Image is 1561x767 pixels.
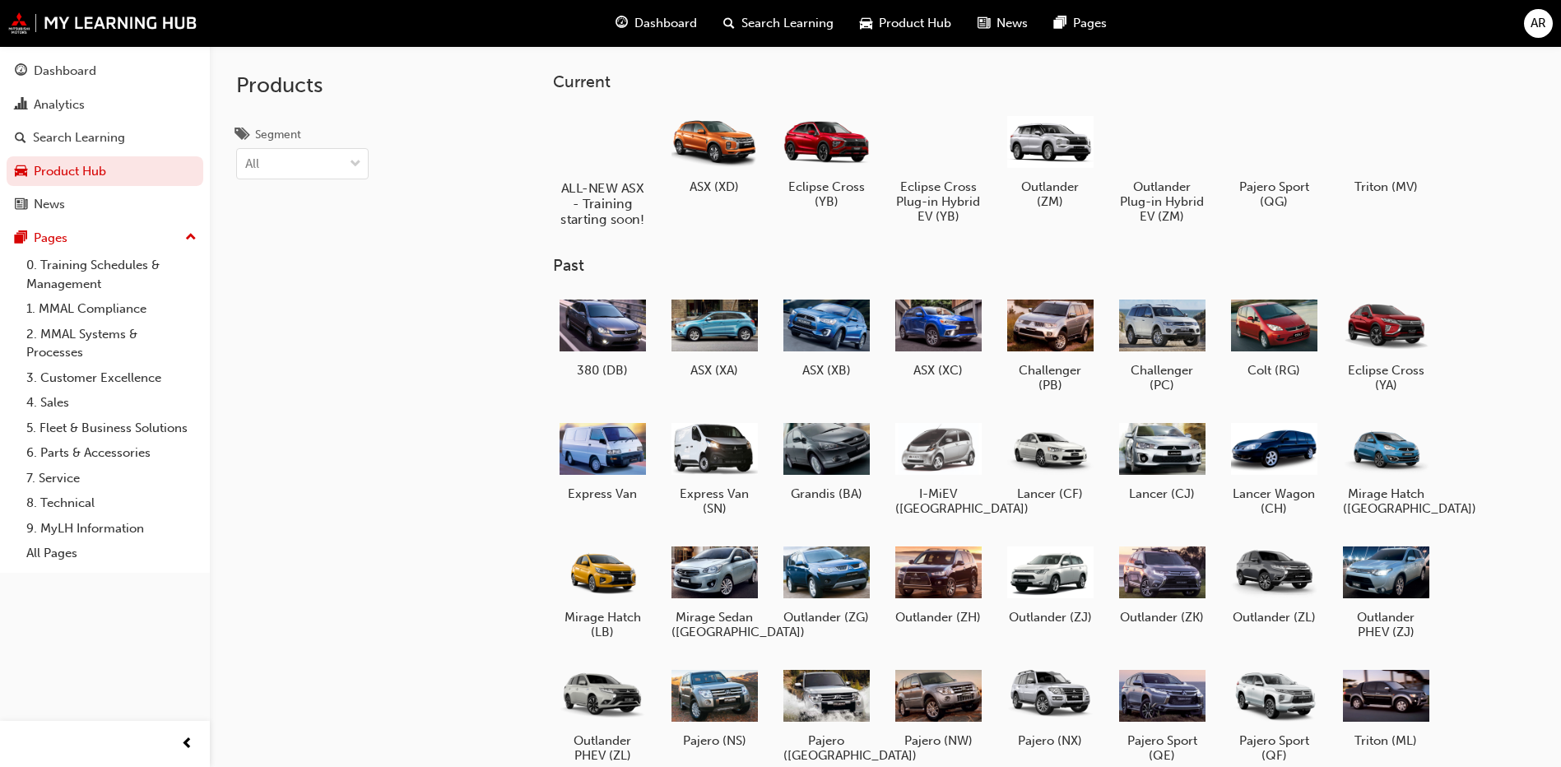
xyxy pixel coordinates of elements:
h5: Pajero Sport (QE) [1119,733,1206,763]
h2: Products [236,72,369,99]
a: ASX (XA) [665,289,764,384]
h3: Past [553,256,1488,275]
a: 2. MMAL Systems & Processes [20,322,203,365]
h5: Pajero (NW) [895,733,982,748]
a: Grandis (BA) [777,412,876,508]
h5: Outlander (ZJ) [1007,610,1094,625]
a: Colt (RG) [1224,289,1323,384]
span: car-icon [15,165,27,179]
div: Segment [255,127,301,143]
div: Dashboard [34,62,96,81]
a: pages-iconPages [1041,7,1120,40]
a: I-MiEV ([GEOGRAPHIC_DATA]) [889,412,987,523]
a: 4. Sales [20,390,203,416]
h5: Lancer (CF) [1007,486,1094,501]
a: ALL-NEW ASX - Training starting soon! [553,105,652,230]
a: Outlander (ZJ) [1001,536,1099,631]
a: Pajero (NW) [889,659,987,755]
button: DashboardAnalyticsSearch LearningProduct HubNews [7,53,203,223]
a: ASX (XC) [889,289,987,384]
span: Product Hub [879,14,951,33]
span: AR [1531,14,1546,33]
a: 380 (DB) [553,289,652,384]
span: guage-icon [616,13,628,34]
span: Search Learning [741,14,834,33]
h5: Eclipse Cross Plug-in Hybrid EV (YB) [895,179,982,224]
a: Pajero Sport (QG) [1224,105,1323,215]
a: Triton (ML) [1336,659,1435,755]
h5: Outlander (ZH) [895,610,982,625]
a: Lancer (CJ) [1113,412,1211,508]
div: All [245,155,259,174]
h5: Outlander (ZG) [783,610,870,625]
a: Outlander Plug-in Hybrid EV (ZM) [1113,105,1211,230]
h3: Current [553,72,1488,91]
a: Challenger (PC) [1113,289,1211,399]
h5: I-MiEV ([GEOGRAPHIC_DATA]) [895,486,982,516]
a: Outlander PHEV (ZJ) [1336,536,1435,646]
h5: Lancer Wagon (CH) [1231,486,1317,516]
a: Express Van (SN) [665,412,764,523]
h5: Lancer (CJ) [1119,486,1206,501]
h5: Mirage Hatch (LB) [560,610,646,639]
a: 9. MyLH Information [20,516,203,542]
h5: Eclipse Cross (YB) [783,179,870,209]
h5: ASX (XB) [783,363,870,378]
a: Analytics [7,90,203,120]
a: 1. MMAL Compliance [20,296,203,322]
h5: 380 (DB) [560,363,646,378]
a: 8. Technical [20,490,203,516]
a: 7. Service [20,466,203,491]
span: chart-icon [15,98,27,113]
img: mmal [8,12,197,34]
span: guage-icon [15,64,27,79]
a: Lancer (CF) [1001,412,1099,508]
a: Product Hub [7,156,203,187]
span: car-icon [860,13,872,34]
h5: Outlander PHEV (ZL) [560,733,646,763]
span: pages-icon [15,231,27,246]
a: News [7,189,203,220]
h5: Colt (RG) [1231,363,1317,378]
h5: Pajero Sport (QF) [1231,733,1317,763]
a: car-iconProduct Hub [847,7,964,40]
span: Pages [1073,14,1107,33]
a: Search Learning [7,123,203,153]
h5: Mirage Sedan ([GEOGRAPHIC_DATA]) [671,610,758,639]
span: up-icon [185,227,197,249]
h5: Challenger (PC) [1119,363,1206,393]
h5: Outlander (ZL) [1231,610,1317,625]
a: 0. Training Schedules & Management [20,253,203,296]
a: search-iconSearch Learning [710,7,847,40]
a: Pajero (NX) [1001,659,1099,755]
a: Outlander (ZH) [889,536,987,631]
a: Mirage Hatch (LB) [553,536,652,646]
a: All Pages [20,541,203,566]
button: Pages [7,223,203,253]
span: search-icon [15,131,26,146]
h5: Grandis (BA) [783,486,870,501]
a: Eclipse Cross (YA) [1336,289,1435,399]
div: Search Learning [33,128,125,147]
h5: Mirage Hatch ([GEOGRAPHIC_DATA]) [1343,486,1429,516]
h5: Pajero (NS) [671,733,758,748]
h5: Pajero ([GEOGRAPHIC_DATA]) [783,733,870,763]
h5: Express Van [560,486,646,501]
a: 5. Fleet & Business Solutions [20,416,203,441]
span: prev-icon [181,734,193,755]
span: Dashboard [634,14,697,33]
a: Dashboard [7,56,203,86]
div: Pages [34,229,67,248]
a: Mirage Sedan ([GEOGRAPHIC_DATA]) [665,536,764,646]
span: news-icon [978,13,990,34]
span: search-icon [723,13,735,34]
a: ASX (XD) [665,105,764,200]
a: Lancer Wagon (CH) [1224,412,1323,523]
a: Outlander (ZG) [777,536,876,631]
h5: Outlander PHEV (ZJ) [1343,610,1429,639]
a: Triton (MV) [1336,105,1435,200]
a: guage-iconDashboard [602,7,710,40]
h5: Triton (ML) [1343,733,1429,748]
span: news-icon [15,198,27,212]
